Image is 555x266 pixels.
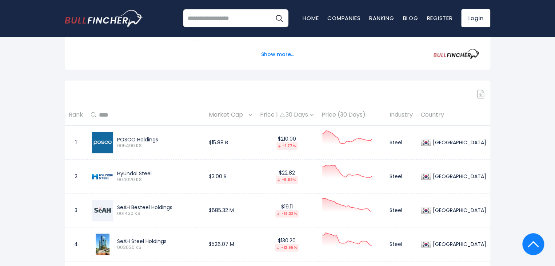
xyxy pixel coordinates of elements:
[92,132,113,153] img: 005490.KS.png
[96,234,110,255] img: 003030.KS.png
[117,177,201,183] span: 004020.KS
[65,160,87,193] td: 2
[386,193,417,227] td: Steel
[276,176,298,184] div: -5.89%
[117,238,201,245] div: SeAH Steel Holdings
[386,104,417,126] th: Industry
[205,193,256,227] td: $685.32 M
[431,139,486,146] div: [GEOGRAPHIC_DATA]
[117,170,201,177] div: Hyundai Steel
[92,174,113,179] img: 004020.KS.png
[117,143,201,149] span: 005490.KS
[205,227,256,261] td: $526.07 M
[92,200,113,221] img: 001430.KS.png
[275,210,299,218] div: -19.32%
[209,109,247,121] span: Market Cap
[270,9,288,27] button: Search
[65,10,143,27] a: Go to homepage
[65,10,143,27] img: bullfincher logo
[260,169,314,184] div: $22.82
[275,244,299,251] div: -12.55%
[431,173,486,180] div: [GEOGRAPHIC_DATA]
[260,203,314,218] div: $19.11
[65,126,87,160] td: 1
[431,241,486,247] div: [GEOGRAPHIC_DATA]
[461,9,490,27] a: Login
[327,14,360,22] a: Companies
[369,14,394,22] a: Ranking
[117,204,201,211] div: SeAH Besteel Holdings
[260,136,314,150] div: $210.00
[257,48,299,60] button: Show more...
[205,126,256,160] td: $15.88 B
[65,104,87,126] th: Rank
[427,14,452,22] a: Register
[260,111,314,119] div: Price | 30 Days
[117,136,201,143] div: POSCO Holdings
[276,142,298,150] div: -1.77%
[318,104,386,126] th: Price (30 Days)
[65,193,87,227] td: 3
[386,227,417,261] td: Steel
[65,227,87,261] td: 4
[205,160,256,193] td: $3.00 B
[117,211,201,217] span: 001430.KS
[386,160,417,193] td: Steel
[386,126,417,160] td: Steel
[403,14,418,22] a: Blog
[303,14,319,22] a: Home
[117,245,201,251] span: 003030.KS
[431,207,486,214] div: [GEOGRAPHIC_DATA]
[260,237,314,251] div: $130.20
